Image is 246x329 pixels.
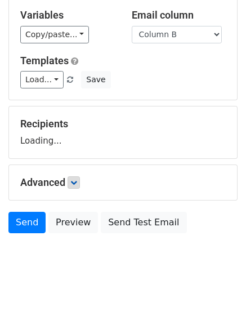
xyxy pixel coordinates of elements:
[101,212,186,233] a: Send Test Email
[8,212,46,233] a: Send
[81,71,110,88] button: Save
[48,212,98,233] a: Preview
[20,118,226,147] div: Loading...
[20,26,89,43] a: Copy/paste...
[190,275,246,329] iframe: Chat Widget
[132,9,226,21] h5: Email column
[20,71,64,88] a: Load...
[20,9,115,21] h5: Variables
[20,176,226,189] h5: Advanced
[20,118,226,130] h5: Recipients
[20,55,69,66] a: Templates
